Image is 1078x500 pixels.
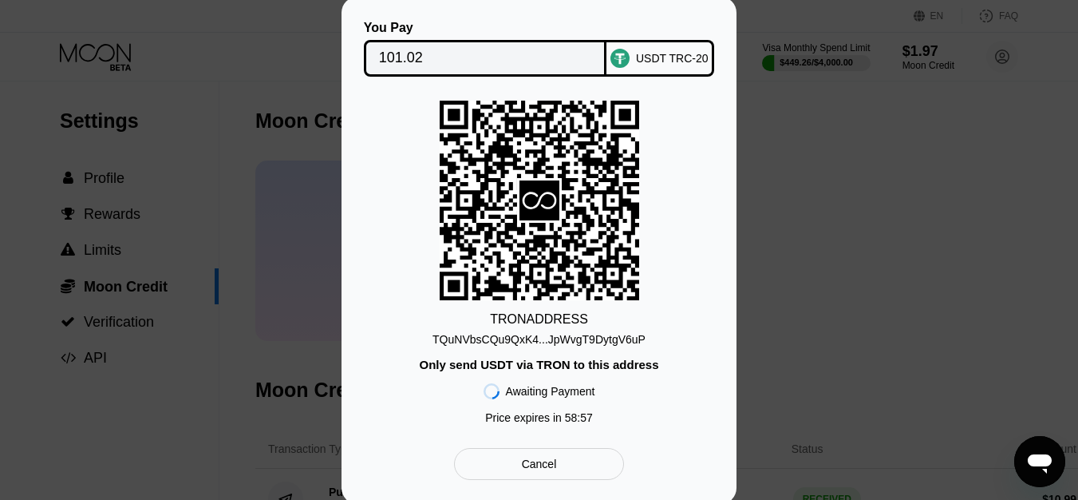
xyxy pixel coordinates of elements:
div: You Pay [364,21,607,35]
div: TRON ADDRESS [490,312,588,327]
div: TQuNVbsCQu9QxK4...JpWvgT9DytgV6uP [432,333,646,346]
div: Price expires in [485,411,593,424]
div: TQuNVbsCQu9QxK4...JpWvgT9DytgV6uP [432,327,646,346]
iframe: Button to launch messaging window [1014,436,1065,487]
div: Cancel [522,457,557,471]
div: USDT TRC-20 [636,52,709,65]
div: You PayUSDT TRC-20 [365,21,713,77]
span: 58 : 57 [565,411,593,424]
div: Awaiting Payment [506,385,595,398]
div: Only send USDT via TRON to this address [419,358,658,371]
div: Cancel [454,448,624,480]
